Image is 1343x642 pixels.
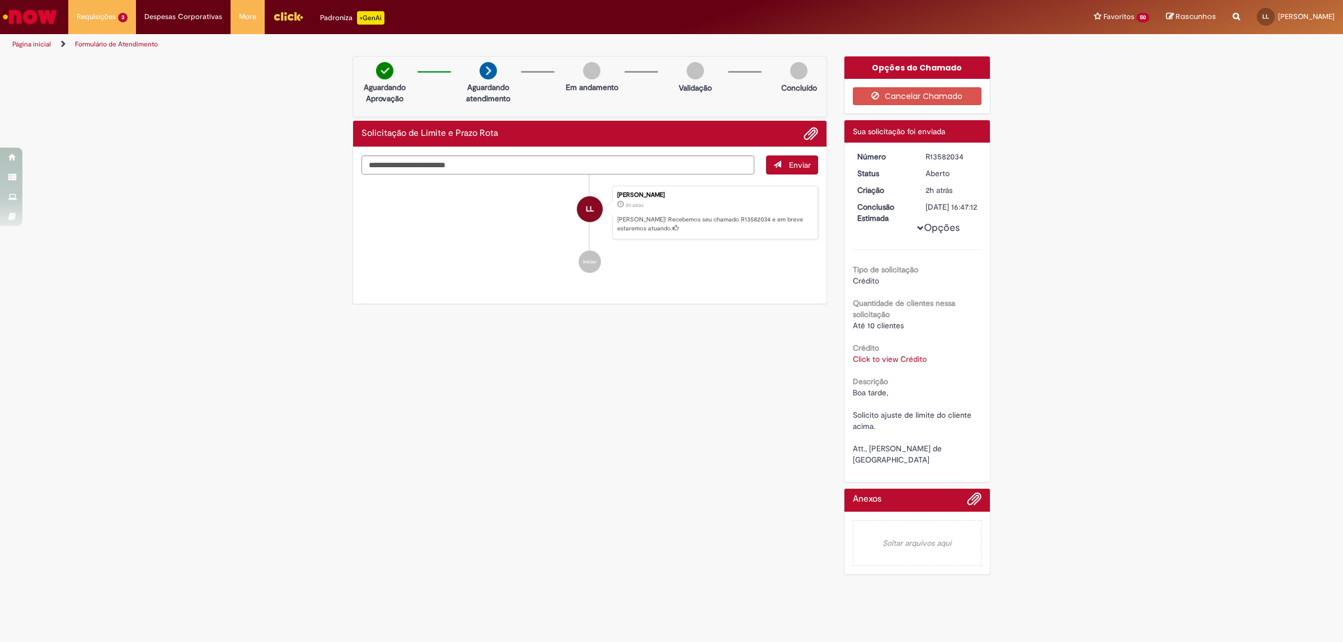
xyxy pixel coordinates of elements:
[577,196,603,222] div: Lucas Madeira De Lima
[361,155,754,175] textarea: Digite sua mensagem aqui...
[480,62,497,79] img: arrow-next.png
[853,126,945,136] span: Sua solicitação foi enviada
[1262,13,1269,20] span: LL
[1137,13,1149,22] span: 50
[626,202,644,209] time: 30/09/2025 14:47:06
[679,82,712,93] p: Validação
[853,376,888,386] b: Descrição
[144,11,222,22] span: Despesas Corporativas
[8,34,887,55] ul: Trilhas de página
[849,168,918,179] dt: Status
[844,56,990,79] div: Opções do Chamado
[358,82,412,104] p: Aguardando Aprovação
[461,82,515,104] p: Aguardando atendimento
[273,8,303,25] img: click_logo_yellow_360x200.png
[926,168,978,179] div: Aberto
[790,62,807,79] img: img-circle-grey.png
[853,265,918,275] b: Tipo de solicitação
[926,185,978,196] div: 30/09/2025 14:47:06
[357,11,384,25] p: +GenAi
[1278,12,1335,21] span: [PERSON_NAME]
[1103,11,1134,22] span: Favoritos
[1176,11,1216,22] span: Rascunhos
[77,11,116,22] span: Requisições
[926,201,978,213] div: [DATE] 16:47:12
[617,215,812,233] p: [PERSON_NAME]! Recebemos seu chamado R13582034 e em breve estaremos atuando.
[926,151,978,162] div: R13582034
[853,343,879,353] b: Crédito
[687,62,704,79] img: img-circle-grey.png
[849,185,918,196] dt: Criação
[566,82,618,93] p: Em andamento
[853,494,881,504] h2: Anexos
[75,40,158,49] a: Formulário de Atendimento
[583,62,600,79] img: img-circle-grey.png
[967,492,982,512] button: Adicionar anexos
[853,320,904,331] span: Até 10 clientes
[361,174,818,284] ul: Histórico de tíquete
[626,202,644,209] span: 2h atrás
[320,11,384,25] div: Padroniza
[1,6,59,28] img: ServiceNow
[849,151,918,162] dt: Número
[766,155,818,174] button: Enviar
[118,13,128,22] span: 3
[853,388,974,465] span: Boa tarde, Solicito ajuste de limite do cliente acima. Att., [PERSON_NAME] de [GEOGRAPHIC_DATA]
[361,186,818,239] li: Lucas Madeira De Lima
[617,192,812,199] div: [PERSON_NAME]
[376,62,393,79] img: check-circle-green.png
[853,520,982,566] em: Soltar arquivos aqui
[361,129,498,139] h2: Solicitação de Limite e Prazo Rota Histórico de tíquete
[239,11,256,22] span: More
[853,298,955,319] b: Quantidade de clientes nessa solicitação
[12,40,51,49] a: Página inicial
[586,196,594,223] span: LL
[853,87,982,105] button: Cancelar Chamado
[853,354,927,364] a: Click to view Crédito
[781,82,817,93] p: Concluído
[789,160,811,170] span: Enviar
[1166,12,1216,22] a: Rascunhos
[853,276,879,286] span: Crédito
[804,126,818,141] button: Adicionar anexos
[926,185,952,195] span: 2h atrás
[849,201,918,224] dt: Conclusão Estimada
